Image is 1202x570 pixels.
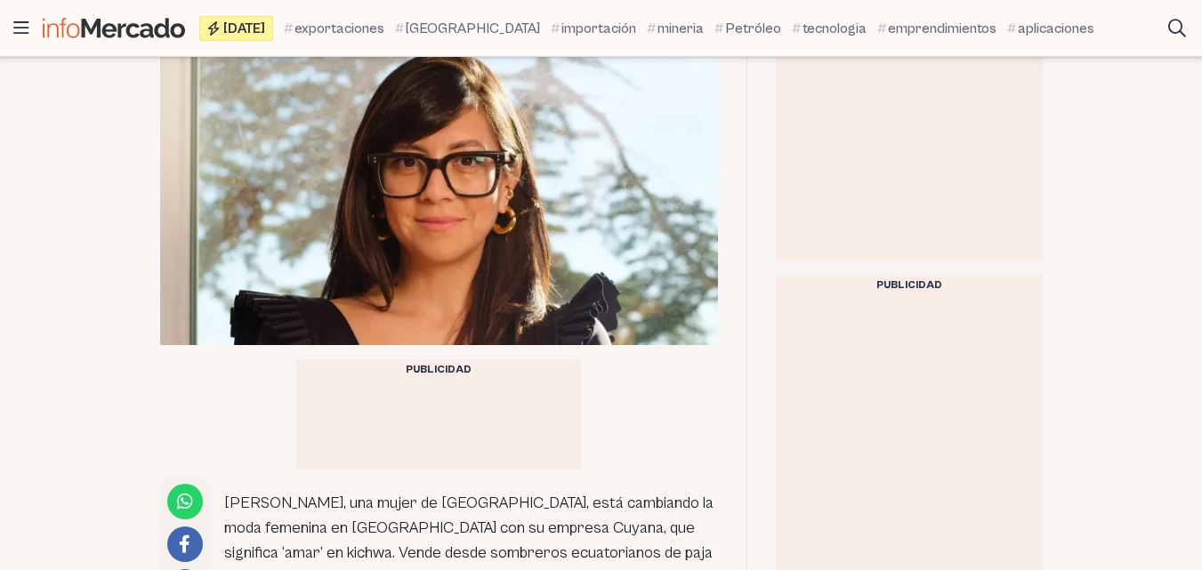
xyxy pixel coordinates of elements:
img: Cuyana emprendimiento [160,31,718,345]
span: importación [561,18,636,39]
span: Petróleo [725,18,781,39]
a: tecnologia [792,18,867,39]
a: importación [551,18,636,39]
a: mineria [647,18,704,39]
img: Infomercado Ecuador logo [43,18,185,38]
span: aplicaciones [1018,18,1094,39]
a: [GEOGRAPHIC_DATA] [395,18,540,39]
span: mineria [657,18,704,39]
span: exportaciones [294,18,384,39]
a: aplicaciones [1007,18,1094,39]
a: exportaciones [284,18,384,39]
span: [GEOGRAPHIC_DATA] [406,18,540,39]
a: emprendimientos [877,18,996,39]
div: Publicidad [776,275,1043,296]
a: Petróleo [714,18,781,39]
span: [DATE] [223,21,265,36]
span: emprendimientos [888,18,996,39]
div: Publicidad [296,359,581,381]
span: tecnologia [803,18,867,39]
